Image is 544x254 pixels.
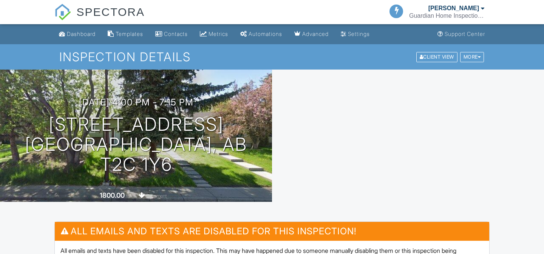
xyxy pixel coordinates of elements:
a: Automations (Basic) [237,27,285,41]
div: Contacts [164,31,188,37]
div: Client View [416,52,457,62]
h1: [STREET_ADDRESS] [GEOGRAPHIC_DATA], AB T2C 1Y6 [12,115,260,174]
div: Dashboard [67,31,96,37]
a: SPECTORA [54,11,145,25]
a: Advanced [291,27,332,41]
a: Contacts [152,27,191,41]
div: Settings [348,31,370,37]
a: Support Center [434,27,488,41]
div: Automations [249,31,282,37]
div: 1800.00 [100,191,125,199]
div: [PERSON_NAME] [428,5,479,12]
h3: All emails and texts are disabled for this inspection! [55,222,489,240]
span: m² [126,193,131,199]
div: Support Center [445,31,485,37]
div: Metrics [209,31,228,37]
div: Guardian Home Inspections Inc. [409,12,485,20]
a: Templates [105,27,146,41]
div: More [460,52,484,62]
a: Client View [416,54,459,59]
a: Metrics [197,27,231,41]
a: Dashboard [56,27,99,41]
div: Advanced [302,31,329,37]
span: basement [146,193,167,199]
h3: [DATE] 4:00 pm - 7:15 pm [79,97,193,107]
img: The Best Home Inspection Software - Spectora [54,4,71,20]
h1: Inspection Details [59,50,485,63]
a: Settings [338,27,373,41]
div: Templates [116,31,143,37]
span: SPECTORA [76,4,145,20]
